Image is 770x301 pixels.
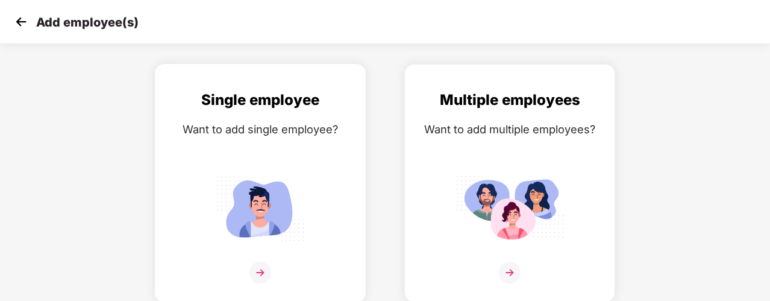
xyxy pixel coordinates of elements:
p: Add employee(s) [36,15,139,30]
img: svg+xml;base64,PHN2ZyB4bWxucz0iaHR0cDovL3d3dy53My5vcmcvMjAwMC9zdmciIHdpZHRoPSIzNiIgaGVpZ2h0PSIzNi... [249,262,271,284]
div: Multiple employees [417,89,603,112]
div: Single employee [167,89,353,112]
img: svg+xml;base64,PHN2ZyB4bWxucz0iaHR0cDovL3d3dy53My5vcmcvMjAwMC9zdmciIHdpZHRoPSIzNiIgaGVpZ2h0PSIzNi... [499,262,521,284]
div: Want to add multiple employees? [417,121,603,138]
img: svg+xml;base64,PHN2ZyB4bWxucz0iaHR0cDovL3d3dy53My5vcmcvMjAwMC9zdmciIHdpZHRoPSIzMCIgaGVpZ2h0PSIzMC... [12,13,30,31]
img: svg+xml;base64,PHN2ZyB4bWxucz0iaHR0cDovL3d3dy53My5vcmcvMjAwMC9zdmciIGlkPSJNdWx0aXBsZV9lbXBsb3llZS... [455,171,564,246]
img: svg+xml;base64,PHN2ZyB4bWxucz0iaHR0cDovL3d3dy53My5vcmcvMjAwMC9zdmciIGlkPSJTaW5nbGVfZW1wbG95ZWUiIH... [206,171,315,246]
div: Want to add single employee? [167,121,353,138]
